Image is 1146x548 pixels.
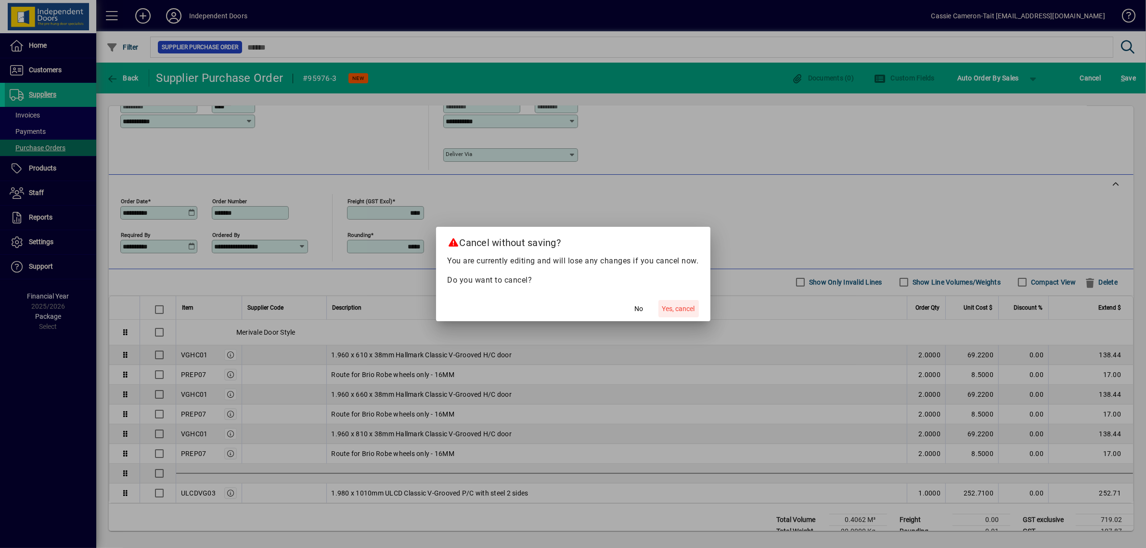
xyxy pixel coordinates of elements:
p: Do you want to cancel? [448,274,699,286]
h2: Cancel without saving? [436,227,710,255]
button: No [624,300,655,317]
span: No [635,304,644,314]
p: You are currently editing and will lose any changes if you cancel now. [448,255,699,267]
button: Yes, cancel [658,300,699,317]
span: Yes, cancel [662,304,695,314]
